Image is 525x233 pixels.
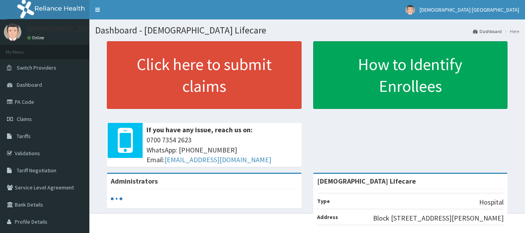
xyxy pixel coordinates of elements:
b: If you have any issue, reach us on: [147,125,253,134]
p: Hospital [479,197,504,207]
span: [DEMOGRAPHIC_DATA] [GEOGRAPHIC_DATA] [420,6,519,13]
span: Tariffs [17,133,31,140]
a: [EMAIL_ADDRESS][DOMAIN_NAME] [164,155,271,164]
b: Address [317,214,338,221]
a: Dashboard [473,28,502,35]
a: Click here to submit claims [107,41,302,109]
strong: [DEMOGRAPHIC_DATA] Lifecare [317,177,416,186]
svg: audio-loading [111,193,122,205]
p: Block [STREET_ADDRESS][PERSON_NAME] [373,213,504,223]
img: User Image [405,5,415,15]
span: Switch Providers [17,64,56,71]
span: Claims [17,116,32,123]
h1: Dashboard - [DEMOGRAPHIC_DATA] Lifecare [95,25,519,35]
a: Online [27,35,46,40]
span: Dashboard [17,81,42,88]
li: Here [502,28,519,35]
p: [DEMOGRAPHIC_DATA] [GEOGRAPHIC_DATA] [27,25,162,32]
span: 0700 7354 2623 WhatsApp: [PHONE_NUMBER] Email: [147,135,298,165]
b: Administrators [111,177,158,186]
a: How to Identify Enrollees [313,41,508,109]
img: User Image [4,23,21,41]
span: Tariff Negotiation [17,167,56,174]
b: Type [317,198,330,205]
